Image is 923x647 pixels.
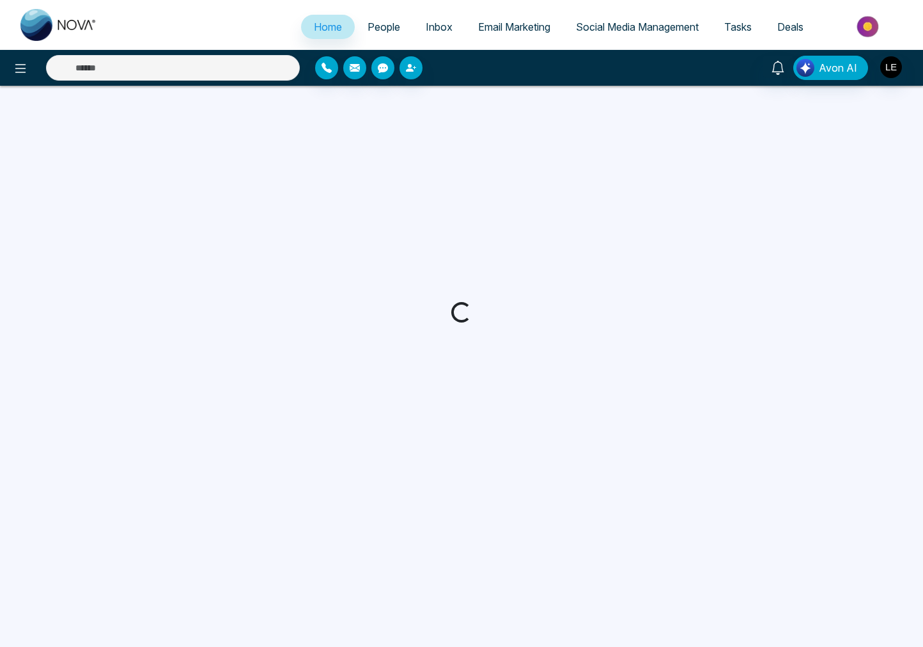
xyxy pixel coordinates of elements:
[314,20,342,33] span: Home
[793,56,868,80] button: Avon AI
[764,15,816,39] a: Deals
[413,15,465,39] a: Inbox
[777,20,803,33] span: Deals
[426,20,453,33] span: Inbox
[823,12,915,41] img: Market-place.gif
[355,15,413,39] a: People
[711,15,764,39] a: Tasks
[724,20,752,33] span: Tasks
[576,20,699,33] span: Social Media Management
[796,59,814,77] img: Lead Flow
[465,15,563,39] a: Email Marketing
[478,20,550,33] span: Email Marketing
[563,15,711,39] a: Social Media Management
[368,20,400,33] span: People
[20,9,97,41] img: Nova CRM Logo
[819,60,857,76] span: Avon AI
[880,56,902,78] img: User Avatar
[301,15,355,39] a: Home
